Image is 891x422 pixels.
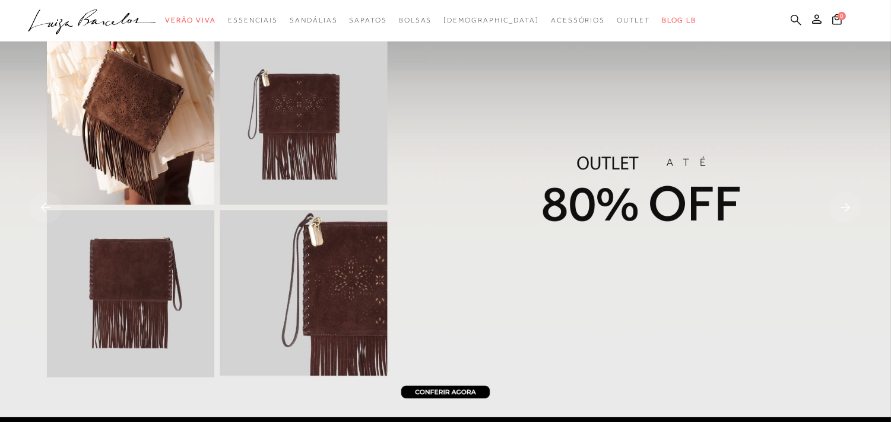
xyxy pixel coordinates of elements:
[617,16,650,24] span: Outlet
[617,9,650,31] a: categoryNavScreenReaderText
[399,16,432,24] span: Bolsas
[662,16,696,24] span: BLOG LB
[349,16,386,24] span: Sapatos
[662,9,696,31] a: BLOG LB
[165,16,216,24] span: Verão Viva
[443,16,539,24] span: [DEMOGRAPHIC_DATA]
[551,16,605,24] span: Acessórios
[228,16,278,24] span: Essenciais
[290,16,337,24] span: Sandálias
[399,9,432,31] a: categoryNavScreenReaderText
[551,9,605,31] a: categoryNavScreenReaderText
[838,12,846,20] span: 0
[290,9,337,31] a: categoryNavScreenReaderText
[349,9,386,31] a: categoryNavScreenReaderText
[443,9,539,31] a: noSubCategoriesText
[165,9,216,31] a: categoryNavScreenReaderText
[829,13,845,29] button: 0
[228,9,278,31] a: categoryNavScreenReaderText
